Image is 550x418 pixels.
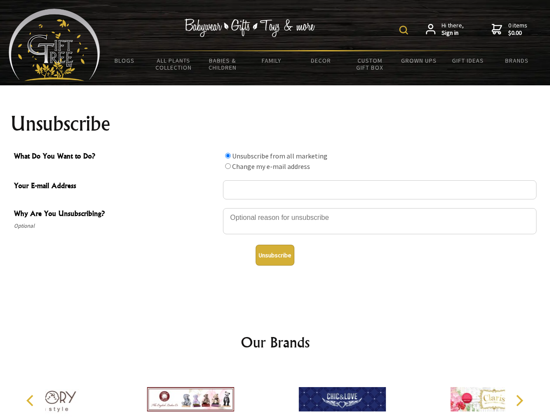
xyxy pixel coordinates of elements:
span: Hi there, [442,22,464,37]
a: BLOGS [100,51,149,70]
input: What Do You Want to Do? [225,163,231,169]
label: Change my e-mail address [232,162,310,171]
span: Your E-mail Address [14,180,219,193]
img: product search [399,26,408,34]
span: Optional [14,221,219,231]
a: Gift Ideas [443,51,493,70]
a: Decor [296,51,345,70]
span: 0 items [508,21,527,37]
input: What Do You Want to Do? [225,153,231,158]
button: Unsubscribe [256,245,294,266]
textarea: Why Are You Unsubscribing? [223,208,537,234]
a: 0 items$0.00 [492,22,527,37]
input: Your E-mail Address [223,180,537,199]
span: Why Are You Unsubscribing? [14,208,219,221]
a: All Plants Collection [149,51,199,77]
h1: Unsubscribe [10,113,540,134]
img: Babyware - Gifts - Toys and more... [9,9,100,81]
a: Family [247,51,297,70]
a: Grown Ups [394,51,443,70]
h2: Our Brands [17,332,533,353]
label: Unsubscribe from all marketing [232,152,327,160]
a: Custom Gift Box [345,51,395,77]
a: Hi there,Sign in [426,22,464,37]
a: Brands [493,51,542,70]
strong: Sign in [442,29,464,37]
a: Babies & Children [198,51,247,77]
span: What Do You Want to Do? [14,151,219,163]
img: Babywear - Gifts - Toys & more [185,19,315,37]
button: Next [510,391,529,410]
strong: $0.00 [508,29,527,37]
button: Previous [22,391,41,410]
